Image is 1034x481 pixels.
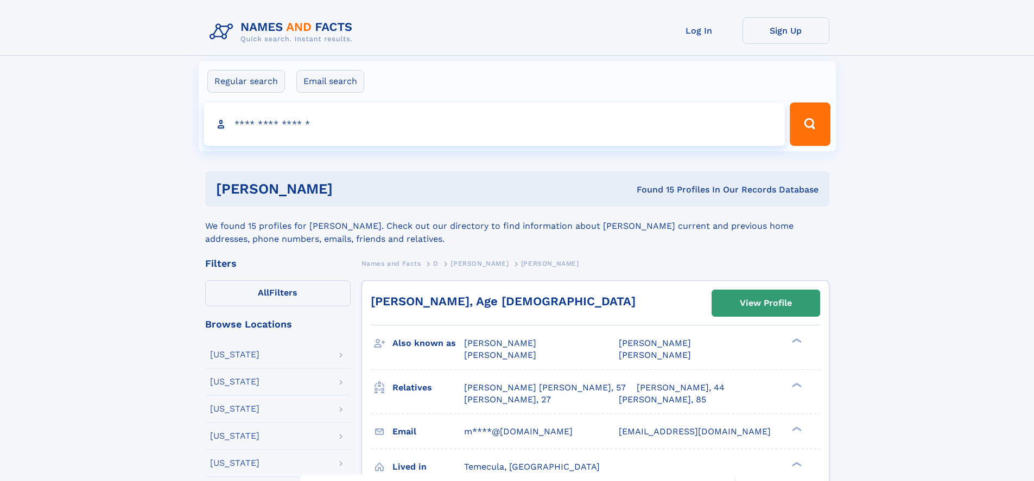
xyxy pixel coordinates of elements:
[656,17,743,44] a: Log In
[210,459,259,467] div: [US_STATE]
[205,259,351,268] div: Filters
[205,17,361,47] img: Logo Names and Facts
[743,17,829,44] a: Sign Up
[451,256,509,270] a: [PERSON_NAME]
[464,394,551,406] a: [PERSON_NAME], 27
[205,319,351,329] div: Browse Locations
[789,425,802,432] div: ❯
[216,182,485,196] h1: [PERSON_NAME]
[619,350,691,360] span: [PERSON_NAME]
[464,338,536,348] span: [PERSON_NAME]
[433,260,439,267] span: D
[521,260,579,267] span: [PERSON_NAME]
[210,350,259,359] div: [US_STATE]
[204,102,785,146] input: search input
[392,334,464,352] h3: Also known as
[637,382,725,394] a: [PERSON_NAME], 44
[433,256,439,270] a: D
[451,260,509,267] span: [PERSON_NAME]
[619,426,771,437] span: [EMAIL_ADDRESS][DOMAIN_NAME]
[392,379,464,397] h3: Relatives
[258,287,269,298] span: All
[464,382,626,394] a: [PERSON_NAME] [PERSON_NAME], 57
[205,280,351,306] label: Filters
[789,381,802,388] div: ❯
[464,350,536,360] span: [PERSON_NAME]
[789,460,802,467] div: ❯
[619,394,706,406] a: [PERSON_NAME], 85
[392,458,464,476] h3: Lived in
[210,405,259,413] div: [US_STATE]
[205,207,829,246] div: We found 15 profiles for [PERSON_NAME]. Check out our directory to find information about [PERSON...
[210,377,259,386] div: [US_STATE]
[361,256,421,270] a: Names and Facts
[485,184,819,196] div: Found 15 Profiles In Our Records Database
[210,432,259,440] div: [US_STATE]
[789,337,802,344] div: ❯
[619,338,691,348] span: [PERSON_NAME]
[464,461,600,472] span: Temecula, [GEOGRAPHIC_DATA]
[371,294,636,308] a: [PERSON_NAME], Age [DEMOGRAPHIC_DATA]
[296,70,364,93] label: Email search
[392,422,464,441] h3: Email
[790,102,830,146] button: Search Button
[207,70,285,93] label: Regular search
[712,290,820,316] a: View Profile
[740,291,792,316] div: View Profile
